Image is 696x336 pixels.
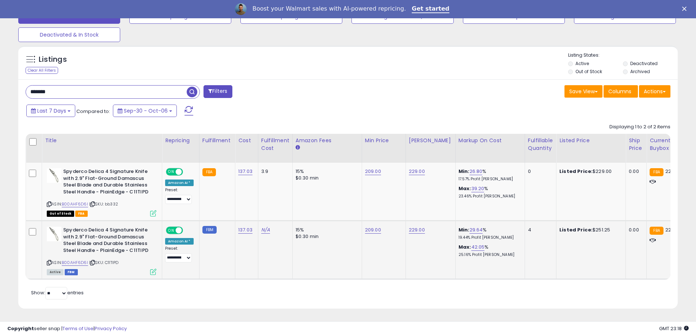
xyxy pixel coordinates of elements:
div: ASIN: [47,227,156,274]
p: 23.46% Profit [PERSON_NAME] [459,194,519,199]
small: FBA [202,168,216,176]
button: Sep-30 - Oct-06 [113,105,177,117]
small: FBA [650,227,663,235]
span: Last 7 Days [37,107,66,114]
div: Preset: [165,246,194,263]
button: Last 7 Days [26,105,75,117]
div: 3.9 [261,168,287,175]
span: FBM [65,269,78,275]
button: Save View [564,85,602,98]
span: Show: entries [31,289,84,296]
div: $0.30 min [296,175,356,181]
span: OFF [182,169,194,175]
a: 137.03 [238,168,252,175]
small: Amazon Fees. [296,144,300,151]
p: Listing States: [568,52,678,59]
button: Actions [639,85,670,98]
div: Min Price [365,137,403,144]
div: Preset: [165,188,194,204]
a: 229.00 [409,168,425,175]
a: 209.00 [365,168,381,175]
span: ON [167,169,176,175]
div: Markup on Cost [459,137,522,144]
div: 0.00 [629,227,641,233]
a: 29.64 [469,226,483,234]
div: Ship Price [629,137,643,152]
label: Deactivated [630,60,658,67]
div: Fulfillable Quantity [528,137,553,152]
button: Deactivated & In Stock [18,27,120,42]
span: | SKU: bb332 [89,201,118,207]
a: 137.03 [238,226,252,234]
div: Fulfillment Cost [261,137,289,152]
div: Current Buybox Price [650,137,687,152]
button: Columns [604,85,638,98]
b: Max: [459,243,471,250]
div: Boost your Walmart sales with AI-powered repricing. [252,5,406,12]
div: Fulfillment [202,137,232,144]
span: 222.55 [665,226,681,233]
span: 2025-10-14 23:18 GMT [659,325,689,332]
a: 26.80 [469,168,483,175]
img: 31tH-Py8dFL._SL40_.jpg [47,227,61,241]
a: 42.05 [471,243,485,251]
h5: Listings [39,54,67,65]
div: Amazon Fees [296,137,359,144]
div: 15% [296,168,356,175]
label: Out of Stock [575,68,602,75]
span: OFF [182,227,194,234]
b: Min: [459,226,469,233]
div: 4 [528,227,551,233]
span: | SKU: C11TIPD [89,260,118,265]
label: Active [575,60,589,67]
div: $0.30 min [296,233,356,240]
th: The percentage added to the cost of goods (COGS) that forms the calculator for Min & Max prices. [455,134,525,163]
img: Profile image for Adrian [235,3,247,15]
img: 31tH-Py8dFL._SL40_.jpg [47,168,61,183]
a: B00AHF6D6I [62,201,88,207]
small: FBM [202,226,217,234]
div: % [459,168,519,182]
a: N/A [261,226,270,234]
a: 39.20 [471,185,484,192]
div: Title [45,137,159,144]
b: Max: [459,185,471,192]
div: [PERSON_NAME] [409,137,452,144]
span: ON [167,227,176,234]
div: % [459,227,519,240]
a: 209.00 [365,226,381,234]
div: Clear All Filters [26,67,58,74]
b: Spyderco Delica 4 Signature Knife with 2.9" Flat-Ground Damascus Steel Blade and Durable Stainles... [63,227,152,256]
div: Repricing [165,137,196,144]
div: 15% [296,227,356,233]
div: $251.25 [559,227,620,233]
a: Get started [412,5,449,13]
div: Displaying 1 to 2 of 2 items [609,124,670,131]
p: 25.16% Profit [PERSON_NAME] [459,252,519,257]
span: 222.55 [665,168,681,175]
button: Filters [204,85,232,98]
b: Min: [459,168,469,175]
a: Privacy Policy [95,325,127,332]
span: Columns [608,88,631,95]
strong: Copyright [7,325,34,332]
div: Cost [238,137,255,144]
div: Amazon AI * [165,180,194,186]
div: ASIN: [47,168,156,216]
div: % [459,185,519,199]
a: Terms of Use [62,325,94,332]
b: Spyderco Delica 4 Signature Knife with 2.9" Flat-Ground Damascus Steel Blade and Durable Stainles... [63,168,152,197]
p: 17.57% Profit [PERSON_NAME] [459,177,519,182]
div: 0.00 [629,168,641,175]
div: Close [682,7,689,11]
span: Sep-30 - Oct-06 [124,107,168,114]
div: seller snap | | [7,325,127,332]
b: Listed Price: [559,226,593,233]
span: All listings that are currently out of stock and unavailable for purchase on Amazon [47,211,74,217]
div: Listed Price [559,137,623,144]
span: All listings currently available for purchase on Amazon [47,269,64,275]
label: Archived [630,68,650,75]
p: 19.44% Profit [PERSON_NAME] [459,235,519,240]
div: % [459,244,519,257]
div: Amazon AI * [165,238,194,245]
